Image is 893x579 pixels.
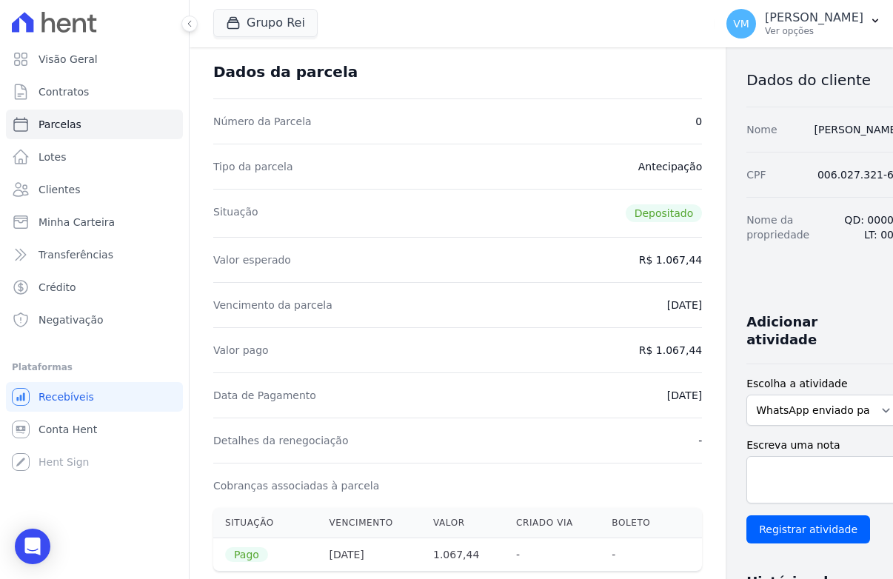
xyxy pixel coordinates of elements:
span: Depositado [626,204,703,222]
dd: Antecipação [638,159,702,174]
dt: Valor esperado [213,252,291,267]
button: Grupo Rei [213,9,318,37]
dt: Nome da propriedade [746,212,823,242]
th: Boleto [600,508,674,538]
a: Lotes [6,142,183,172]
span: Crédito [39,280,76,295]
dt: Vencimento da parcela [213,298,332,312]
a: Recebíveis [6,382,183,412]
span: VM [733,19,749,29]
dt: Tipo da parcela [213,159,293,174]
span: Visão Geral [39,52,98,67]
dd: - [698,433,702,448]
dt: Situação [213,204,258,222]
div: Plataformas [12,358,177,376]
dt: Data de Pagamento [213,388,316,403]
th: Criado via [504,508,600,538]
dt: Número da Parcela [213,114,312,129]
th: Vencimento [317,508,421,538]
dd: R$ 1.067,44 [639,252,702,267]
span: Conta Hent [39,422,97,437]
dt: Cobranças associadas à parcela [213,478,379,493]
a: Minha Carteira [6,207,183,237]
dd: 0 [695,114,702,129]
span: Pago [225,547,268,562]
span: Parcelas [39,117,81,132]
p: Ver opções [765,25,863,37]
a: Clientes [6,175,183,204]
span: Lotes [39,150,67,164]
span: Contratos [39,84,89,99]
div: Open Intercom Messenger [15,529,50,564]
th: 1.067,44 [421,538,504,572]
input: Registrar atividade [746,515,870,543]
p: [PERSON_NAME] [765,10,863,25]
span: Transferências [39,247,113,262]
th: - [504,538,600,572]
span: Minha Carteira [39,215,115,230]
span: Recebíveis [39,389,94,404]
dt: Detalhes da renegociação [213,433,349,448]
a: Transferências [6,240,183,270]
span: Clientes [39,182,80,197]
dt: Nome [746,122,777,137]
button: VM [PERSON_NAME] Ver opções [715,3,893,44]
div: Dados da parcela [213,63,358,81]
th: Situação [213,508,317,538]
span: Negativação [39,312,104,327]
a: Crédito [6,272,183,302]
th: - [600,538,674,572]
dd: R$ 1.067,44 [639,343,702,358]
dd: [DATE] [667,388,702,403]
a: Conta Hent [6,415,183,444]
dd: [DATE] [667,298,702,312]
dt: Valor pago [213,343,269,358]
a: Contratos [6,77,183,107]
h3: Adicionar atividade [746,313,889,349]
a: Visão Geral [6,44,183,74]
a: Parcelas [6,110,183,139]
th: [DATE] [317,538,421,572]
th: Valor [421,508,504,538]
a: Negativação [6,305,183,335]
dt: CPF [746,167,766,182]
